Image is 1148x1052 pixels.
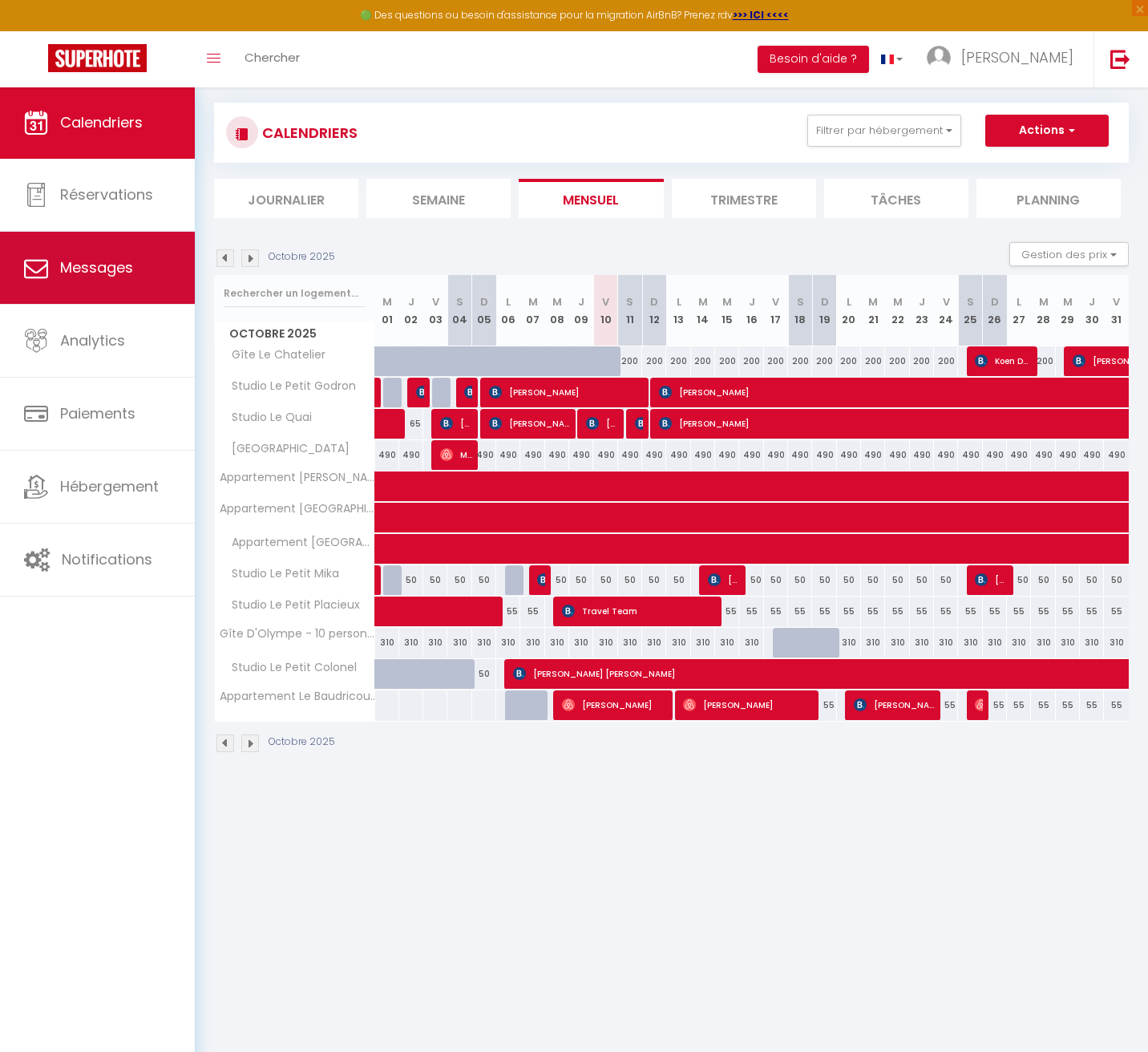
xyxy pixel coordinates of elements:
[1007,628,1031,657] div: 310
[1031,346,1055,376] div: 200
[739,440,763,470] div: 490
[885,440,909,470] div: 490
[1007,565,1031,595] div: 50
[715,440,739,470] div: 490
[691,346,715,376] div: 200
[642,440,666,470] div: 490
[472,440,496,470] div: 490
[447,565,471,595] div: 50
[739,275,763,346] th: 16
[618,440,642,470] div: 490
[666,628,690,657] div: 310
[854,690,934,720] span: [PERSON_NAME]
[934,628,958,657] div: 310
[893,294,903,310] abbr: M
[447,628,471,657] div: 310
[764,440,788,470] div: 490
[569,628,593,657] div: 310
[934,690,958,720] div: 55
[642,346,666,376] div: 200
[812,565,836,595] div: 50
[910,628,934,657] div: 310
[217,659,361,677] span: Studio Le Petit Colonel
[943,294,950,310] abbr: V
[788,565,812,595] div: 50
[217,346,329,364] span: Gîte Le Chatelier
[635,408,643,439] span: [PERSON_NAME]
[489,408,569,439] span: [PERSON_NAME]
[958,628,982,657] div: 310
[975,564,1007,595] span: [PERSON_NAME]
[837,440,861,470] div: 490
[885,346,909,376] div: 200
[593,440,617,470] div: 490
[545,275,569,346] th: 08
[593,628,617,657] div: 310
[1080,690,1104,720] div: 55
[934,440,958,470] div: 490
[708,564,740,595] span: [PERSON_NAME]
[1007,597,1031,626] div: 55
[217,471,378,484] span: Appartement [PERSON_NAME] Thermal pour 6 Personnes, Garage
[934,346,958,376] div: 200
[910,565,934,595] div: 50
[797,294,804,310] abbr: S
[910,440,934,470] div: 490
[1056,628,1080,657] div: 310
[569,275,593,346] th: 09
[1063,294,1073,310] abbr: M
[569,440,593,470] div: 490
[1056,275,1080,346] th: 29
[983,628,1007,657] div: 310
[861,440,885,470] div: 490
[885,565,909,595] div: 50
[496,628,520,657] div: 310
[666,440,690,470] div: 490
[788,275,812,346] th: 18
[1031,597,1055,626] div: 55
[739,597,763,626] div: 55
[1031,628,1055,657] div: 310
[1080,628,1104,657] div: 310
[60,184,153,204] span: Réservations
[269,249,335,265] p: Octobre 2025
[788,597,812,626] div: 55
[447,275,471,346] th: 04
[910,346,934,376] div: 200
[217,378,360,395] span: Studio Le Petit Godron
[1056,565,1080,595] div: 50
[739,628,763,657] div: 310
[861,346,885,376] div: 200
[506,294,511,310] abbr: L
[691,440,715,470] div: 490
[217,628,378,640] span: Gîte D'Olympe - 10 personnes
[919,294,925,310] abbr: J
[976,179,1121,218] li: Planning
[537,564,545,595] span: [PERSON_NAME]
[60,330,125,350] span: Analytics
[399,275,423,346] th: 02
[788,440,812,470] div: 490
[440,408,472,439] span: [PERSON_NAME]
[1080,275,1104,346] th: 30
[217,690,378,702] span: Appartement Le Baudricourt
[60,257,133,277] span: Messages
[715,597,739,626] div: 55
[464,377,472,407] span: [PERSON_NAME]
[812,440,836,470] div: 490
[861,275,885,346] th: 21
[915,31,1093,87] a: ... [PERSON_NAME]
[1031,275,1055,346] th: 28
[868,294,878,310] abbr: M
[496,275,520,346] th: 06
[366,179,511,218] li: Semaine
[519,179,663,218] li: Mensuel
[520,275,544,346] th: 07
[423,275,447,346] th: 03
[698,294,708,310] abbr: M
[715,275,739,346] th: 15
[934,275,958,346] th: 24
[910,597,934,626] div: 55
[788,346,812,376] div: 200
[642,275,666,346] th: 12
